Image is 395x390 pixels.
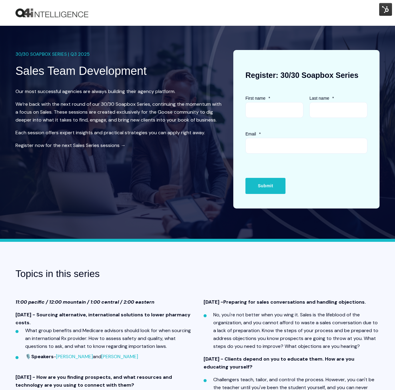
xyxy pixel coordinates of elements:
img: HubSpot Tools Menu Toggle [379,3,392,16]
li: No, you're not better when you wing it. Sales is the lifeblood of the organization, and you canno... [213,311,380,350]
p: Each session offers expert insights and practical strategies you can apply right away. [15,129,224,137]
strong: Speakers [31,353,54,360]
input: Submit [245,178,285,194]
p: Register now for the next Sales Series sessions → [15,142,224,149]
span: First name [245,96,265,101]
p: Our most successful agencies are always building their agency platform. [15,88,224,95]
li: 🎙️ - and [25,353,191,361]
p: We’re back with the next round of our 30/30 Soapbox Series, continuing the momentum with a focus ... [15,100,224,124]
a: Back to Home [15,8,88,18]
span: Email [245,132,256,136]
strong: [DATE] - How are you finding prospects, and what resources and technology are you using to connec... [15,374,172,388]
h1: Sales Team Development [15,63,219,78]
a: [PERSON_NAME] [101,353,138,360]
span: Preparing for sales conversations and handling objections. [223,299,366,305]
strong: 11:00 pacific / 12:00 mountain / 1:00 central / 2:00 eastern [15,299,154,305]
a: [PERSON_NAME] [56,353,93,360]
strong: [DATE] - Clients depend on you to educate them. How are you educating yourself? [204,356,354,370]
strong: [DATE] - [204,299,223,305]
strong: [DATE] - Sourcing alternative, international solutions to lower pharmacy costs. [15,312,191,326]
span: Last name [309,96,329,101]
h3: Topics in this series [15,266,219,282]
h3: Register: 30/30 Soapbox Series [245,62,367,88]
img: Q4intelligence, LLC logo [15,8,88,18]
span: 30/30 SOAPBOX SERIES | Q3 2025 [15,50,89,59]
li: What group benefits and Medicare advisors should look for when sourcing an international Rx provi... [25,327,191,350]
